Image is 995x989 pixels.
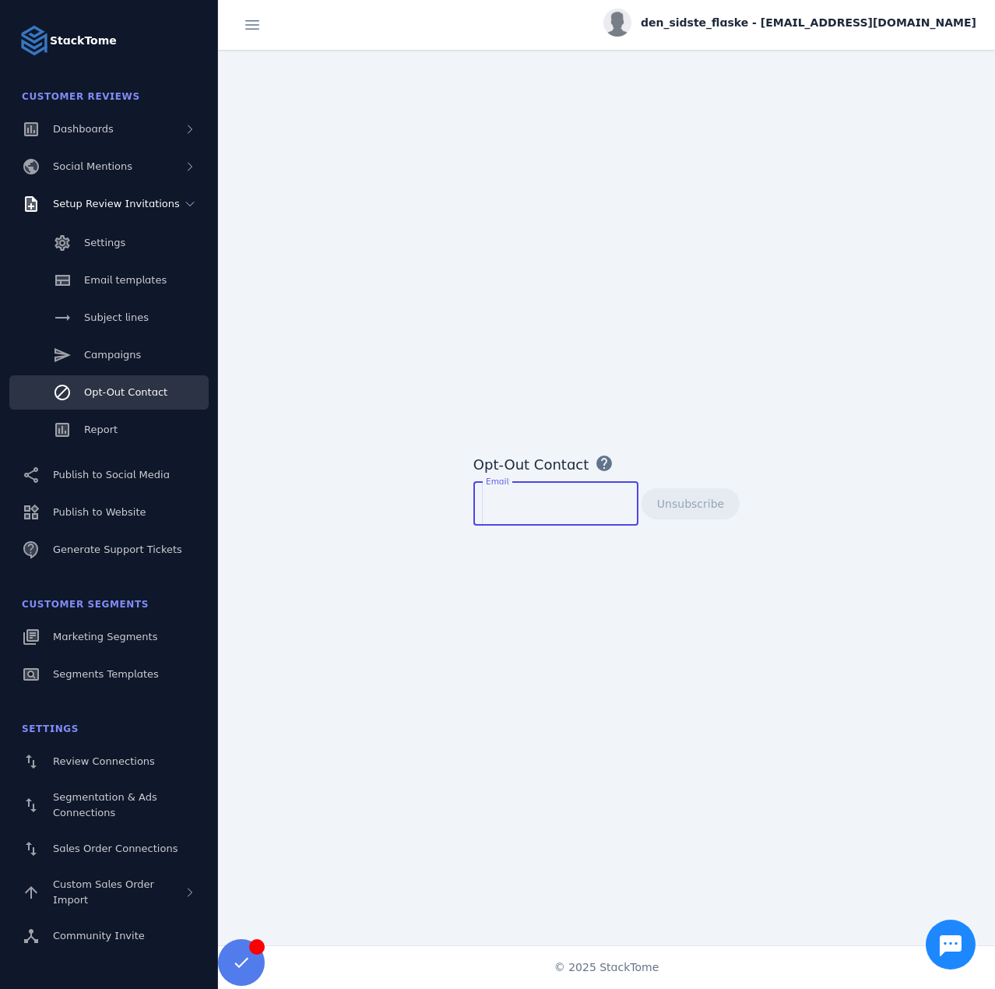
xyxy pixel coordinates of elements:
a: Report [9,413,209,447]
a: Publish to Social Media [9,458,209,492]
strong: StackTome [50,33,117,49]
span: Report [84,424,118,435]
span: © 2025 StackTome [554,959,659,976]
span: Dashboards [53,123,114,135]
span: Opt-Out Contact [84,386,167,398]
span: Social Mentions [53,160,132,172]
a: Email templates [9,263,209,297]
a: Settings [9,226,209,260]
span: Publish to Website [53,506,146,518]
span: den_sidste_flaske - [EMAIL_ADDRESS][DOMAIN_NAME] [641,15,976,31]
img: Logo image [19,25,50,56]
span: Segments Templates [53,668,159,680]
span: Community Invite [53,930,145,941]
mat-label: Email [486,477,508,486]
span: Email templates [84,274,167,286]
a: Segments Templates [9,657,209,692]
a: Generate Support Tickets [9,533,209,567]
a: Community Invite [9,919,209,953]
span: Settings [84,237,125,248]
span: Generate Support Tickets [53,544,182,555]
button: den_sidste_flaske - [EMAIL_ADDRESS][DOMAIN_NAME] [603,9,976,37]
img: profile.jpg [603,9,631,37]
a: Subject lines [9,301,209,335]
a: Sales Order Connections [9,832,209,866]
span: Publish to Social Media [53,469,170,480]
span: Sales Order Connections [53,843,178,854]
span: Custom Sales Order Import [53,878,154,906]
span: Campaigns [84,349,141,361]
a: Campaigns [9,338,209,372]
span: Settings [22,723,79,734]
a: Review Connections [9,744,209,779]
a: Marketing Segments [9,620,209,654]
span: Segmentation & Ads Connections [53,791,157,818]
a: Opt-Out Contact [9,375,209,410]
span: Review Connections [53,755,155,767]
a: Segmentation & Ads Connections [9,782,209,829]
a: Publish to Website [9,495,209,530]
span: Setup Review Invitations [53,198,180,209]
div: Opt-Out Contact [473,454,589,475]
span: Subject lines [84,311,149,323]
span: Marketing Segments [53,631,157,642]
span: Customer Reviews [22,91,140,102]
mat-icon: help [595,454,614,473]
span: Customer Segments [22,599,149,610]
